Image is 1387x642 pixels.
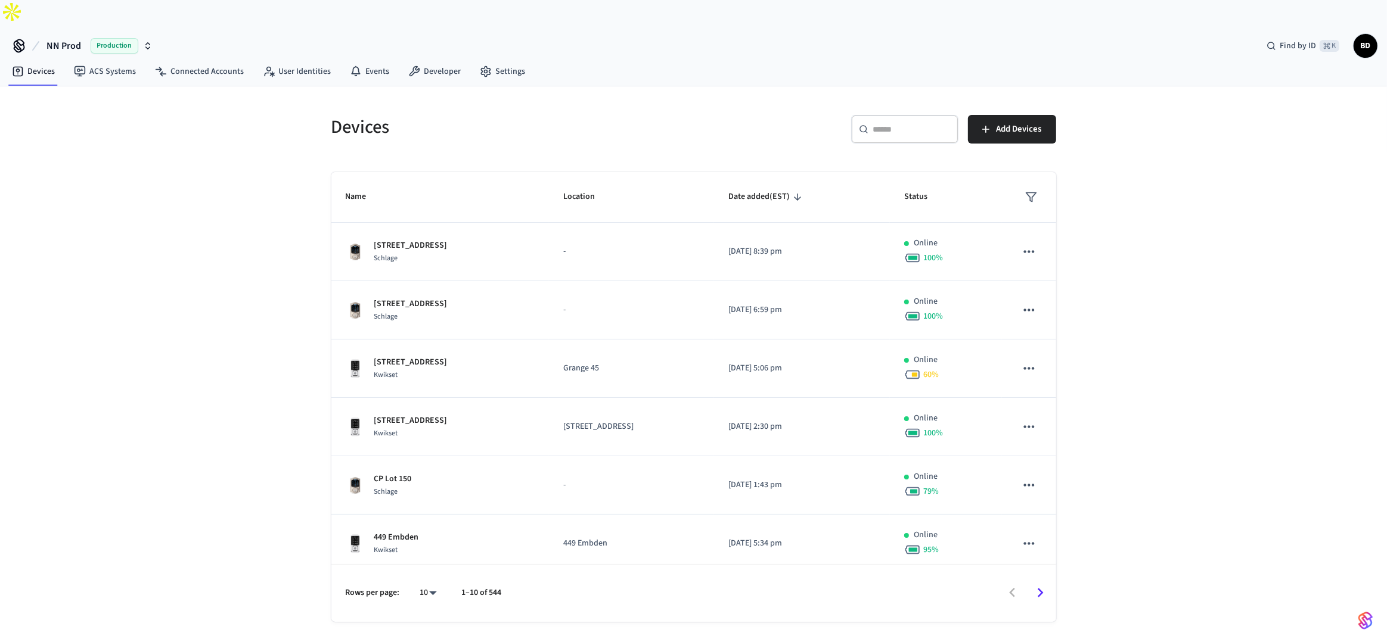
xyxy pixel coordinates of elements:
span: Kwikset [374,545,398,555]
span: Add Devices [997,121,1042,137]
a: Settings [470,61,535,82]
p: [DATE] 5:34 pm [728,537,876,550]
img: SeamLogoGradient.69752ec5.svg [1358,611,1373,630]
span: 100 % [923,252,943,264]
p: CP Lot 150 [374,473,412,485]
p: [DATE] 6:59 pm [728,304,876,316]
a: Developer [399,61,470,82]
span: Status [904,188,943,206]
p: Rows per page: [346,587,400,599]
p: 1–10 of 544 [462,587,502,599]
span: Date added(EST) [728,188,805,206]
p: [STREET_ADDRESS] [374,239,448,252]
a: User Identities [253,61,340,82]
img: Schlage Sense Smart Deadbolt with Camelot Trim, Front [346,476,365,495]
button: Add Devices [968,115,1056,144]
img: Kwikset Halo Touchscreen Wifi Enabled Smart Lock, Polished Chrome, Front [346,534,365,553]
span: 79 % [923,485,939,497]
span: 100 % [923,427,943,439]
div: 10 [414,584,443,602]
span: Schlage [374,487,398,497]
button: Go to next page [1026,579,1054,607]
div: Find by ID⌘ K [1257,35,1349,57]
a: Devices [2,61,64,82]
span: 100 % [923,310,943,322]
p: Online [914,529,938,541]
p: [DATE] 2:30 pm [728,420,876,433]
span: Kwikset [374,428,398,438]
a: ACS Systems [64,61,145,82]
span: ⌘ K [1320,40,1339,52]
p: 449 Embden [374,531,419,544]
p: [DATE] 5:06 pm [728,362,876,375]
p: [DATE] 1:43 pm [728,479,876,491]
h5: Devices [331,115,687,139]
span: BD [1355,35,1376,57]
img: Kwikset Halo Touchscreen Wifi Enabled Smart Lock, Polished Chrome, Front [346,359,365,378]
span: 95 % [923,544,939,556]
span: Kwikset [374,370,398,380]
p: [DATE] 8:39 pm [728,245,876,258]
button: BD [1354,34,1377,58]
span: 60 % [923,369,939,381]
p: - [563,304,700,316]
p: Online [914,237,938,250]
span: Name [346,188,382,206]
p: [STREET_ADDRESS] [374,415,448,427]
p: Online [914,470,938,483]
span: Schlage [374,311,398,322]
span: Production [91,38,138,54]
span: Find by ID [1280,40,1316,52]
span: Schlage [374,253,398,263]
p: - [563,479,700,491]
p: Online [914,412,938,425]
p: [STREET_ADDRESS] [374,298,448,310]
p: [STREET_ADDRESS] [563,420,700,433]
img: Kwikset Halo Touchscreen Wifi Enabled Smart Lock, Polished Chrome, Front [346,417,365,437]
p: Online [914,354,938,366]
p: [STREET_ADDRESS] [374,356,448,369]
img: Schlage Sense Smart Deadbolt with Camelot Trim, Front [346,242,365,261]
p: 449 Embden [563,537,700,550]
span: NN Prod [46,39,81,53]
a: Connected Accounts [145,61,253,82]
p: - [563,245,700,258]
span: Location [563,188,610,206]
a: Events [340,61,399,82]
img: Schlage Sense Smart Deadbolt with Camelot Trim, Front [346,301,365,320]
p: Grange 45 [563,362,700,375]
p: Online [914,295,938,308]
